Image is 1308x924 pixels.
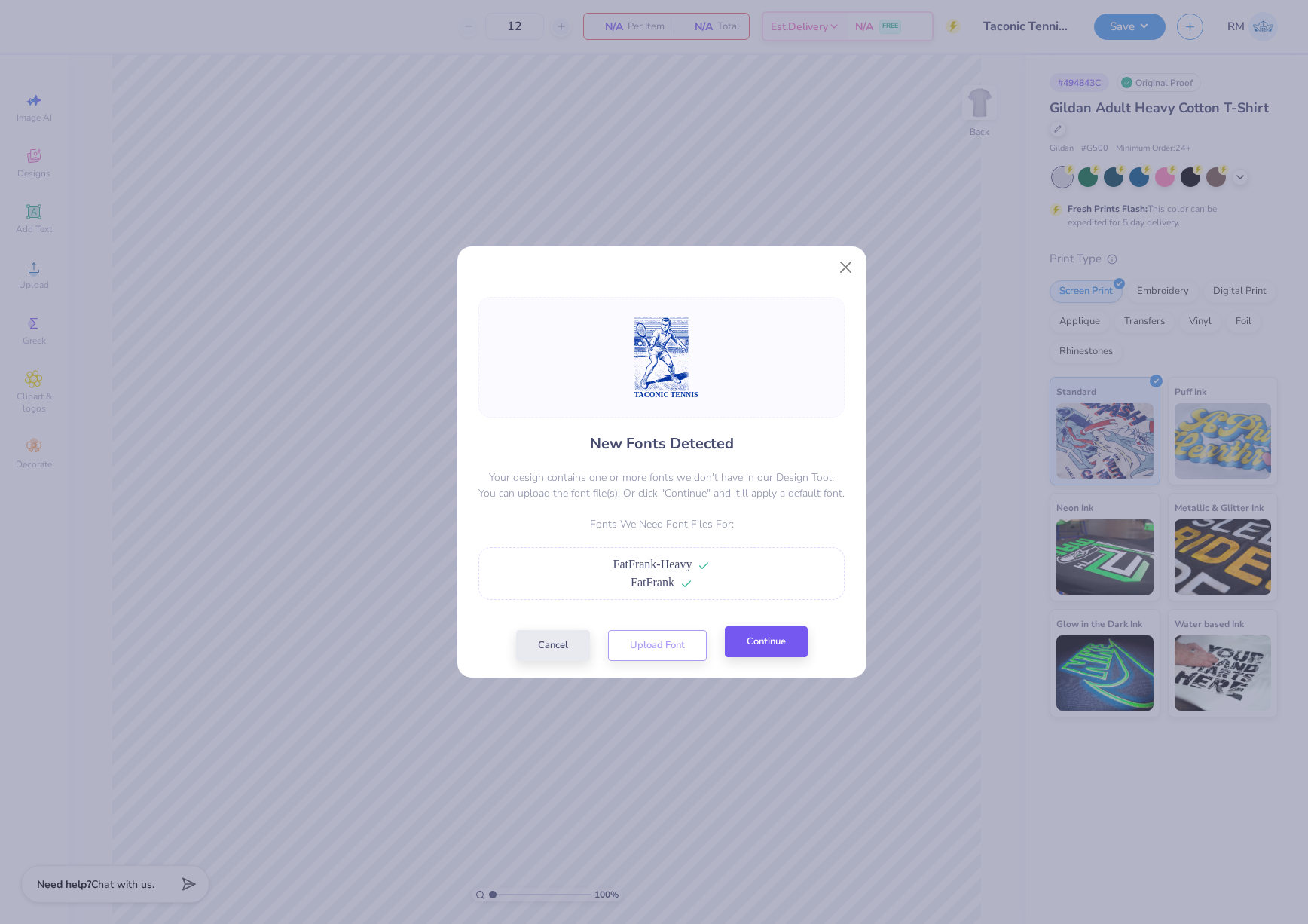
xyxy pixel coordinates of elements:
[478,516,845,532] p: Fonts We Need Font Files For:
[590,433,734,454] h4: New Fonts Detected
[516,630,590,661] button: Cancel
[613,558,692,571] span: FatFrank-Heavy
[478,470,845,501] p: Your design contains one or more fonts we don't have in our Design Tool. You can upload the font ...
[831,252,860,281] button: Close
[725,626,808,657] button: Continue
[631,576,674,589] span: FatFrank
